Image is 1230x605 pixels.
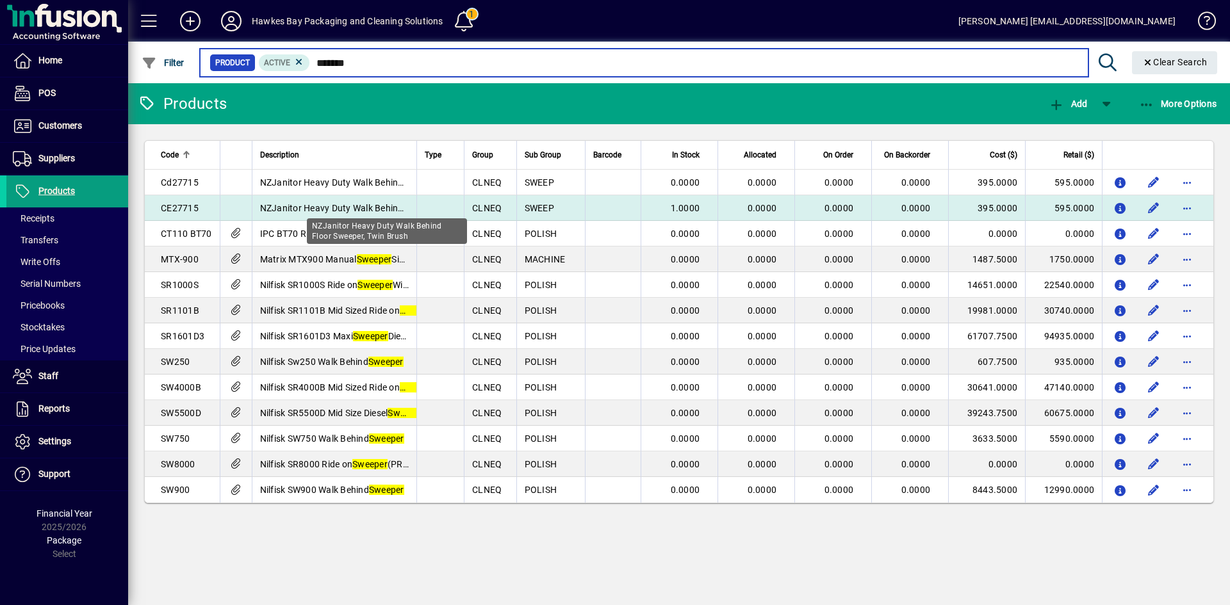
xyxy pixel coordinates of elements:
button: Edit [1144,454,1164,474]
em: Sweeper [369,485,404,495]
button: More options [1177,351,1197,372]
td: 0.0000 [948,221,1025,246]
span: POLISH [525,357,557,367]
span: 0.0000 [748,305,777,316]
span: NZJanitor Heavy Duty Walk Behind Floor , Twin Brush [260,203,512,213]
td: 94935.0000 [1025,323,1102,349]
span: NZJanitor Heavy Duty Walk Behind Floor , Twin Brush [260,177,512,188]
span: 0.0000 [748,382,777,392]
a: Receipts [6,207,128,229]
a: Home [6,45,128,77]
em: Sweeper [369,433,404,444]
span: Description [260,148,299,162]
em: Sweeper [357,254,392,264]
div: On Backorder [880,148,942,162]
td: 30641.0000 [948,375,1025,400]
div: Barcode [593,148,633,162]
span: In Stock [672,148,700,162]
td: 12990.0000 [1025,477,1102,503]
span: Type [425,148,441,162]
span: SW900 [161,485,190,495]
span: CLNEQ [472,254,502,264]
span: Add [1049,99,1087,109]
span: Clear Search [1142,57,1208,67]
button: Edit [1144,275,1164,295]
span: Nilfisk SR1000S Ride on With Side Broom [260,280,461,290]
span: 0.0000 [824,485,854,495]
div: Sub Group [525,148,577,162]
span: Nilfisk SR5500D Mid Size Diesel [260,408,423,418]
span: MACHINE [525,254,566,264]
button: More options [1177,275,1197,295]
span: 0.0000 [671,280,700,290]
span: Nilfisk SR4000B Mid Sized Ride on [260,382,435,392]
span: CLNEQ [472,408,502,418]
div: NZJanitor Heavy Duty Walk Behind Floor Sweeper, Twin Brush [307,218,467,244]
button: More options [1177,454,1197,474]
span: POLISH [525,331,557,341]
td: 3633.5000 [948,426,1025,451]
span: 0.0000 [824,203,854,213]
span: 0.0000 [748,280,777,290]
em: Sweeper [388,408,423,418]
span: Home [38,55,62,65]
span: Allocated [744,148,776,162]
span: 0.0000 [671,433,700,444]
div: Allocated [726,148,788,162]
button: Edit [1144,249,1164,270]
span: Products [38,186,75,196]
span: 0.0000 [901,229,931,239]
mat-chip: Activation Status: Active [259,54,310,71]
td: 395.0000 [948,170,1025,195]
a: Price Updates [6,338,128,360]
a: Write Offs [6,251,128,273]
div: Code [161,148,212,162]
button: More options [1177,326,1197,346]
span: Receipts [13,213,54,223]
button: Edit [1144,300,1164,321]
span: 0.0000 [901,433,931,444]
span: 0.0000 [901,305,931,316]
td: 395.0000 [948,195,1025,221]
span: 0.0000 [671,485,700,495]
div: Group [472,148,509,162]
span: 0.0000 [748,459,777,469]
em: Sweeper [357,280,393,290]
span: Staff [38,371,58,381]
span: MTX-900 [161,254,199,264]
span: 0.0000 [824,229,854,239]
span: 0.0000 [748,203,777,213]
button: Profile [211,10,252,33]
button: Edit [1144,403,1164,423]
span: 0.0000 [901,382,931,392]
td: 0.0000 [1025,221,1102,246]
span: Package [47,535,81,545]
button: More options [1177,403,1197,423]
span: POLISH [525,305,557,316]
span: 0.0000 [748,254,777,264]
td: 935.0000 [1025,349,1102,375]
span: Sub Group [525,148,561,162]
button: More options [1177,172,1197,193]
span: Settings [38,436,71,446]
td: 595.0000 [1025,195,1102,221]
span: Financial Year [37,508,92,519]
span: 0.0000 [671,177,700,188]
span: 0.0000 [901,254,931,264]
a: Support [6,458,128,490]
span: 0.0000 [824,305,854,316]
td: 30740.0000 [1025,298,1102,323]
div: On Order [803,148,865,162]
span: POLISH [525,280,557,290]
button: Edit [1144,480,1164,500]
span: 0.0000 [824,357,854,367]
a: Suppliers [6,143,128,175]
span: 0.0000 [824,408,854,418]
button: Edit [1144,377,1164,398]
span: Nilfisk SR1101B Mid Sized Ride on [260,305,435,316]
span: SWEEP [525,203,554,213]
td: 61707.7500 [948,323,1025,349]
td: 1750.0000 [1025,246,1102,272]
div: Type [425,148,456,162]
span: 0.0000 [748,177,777,188]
